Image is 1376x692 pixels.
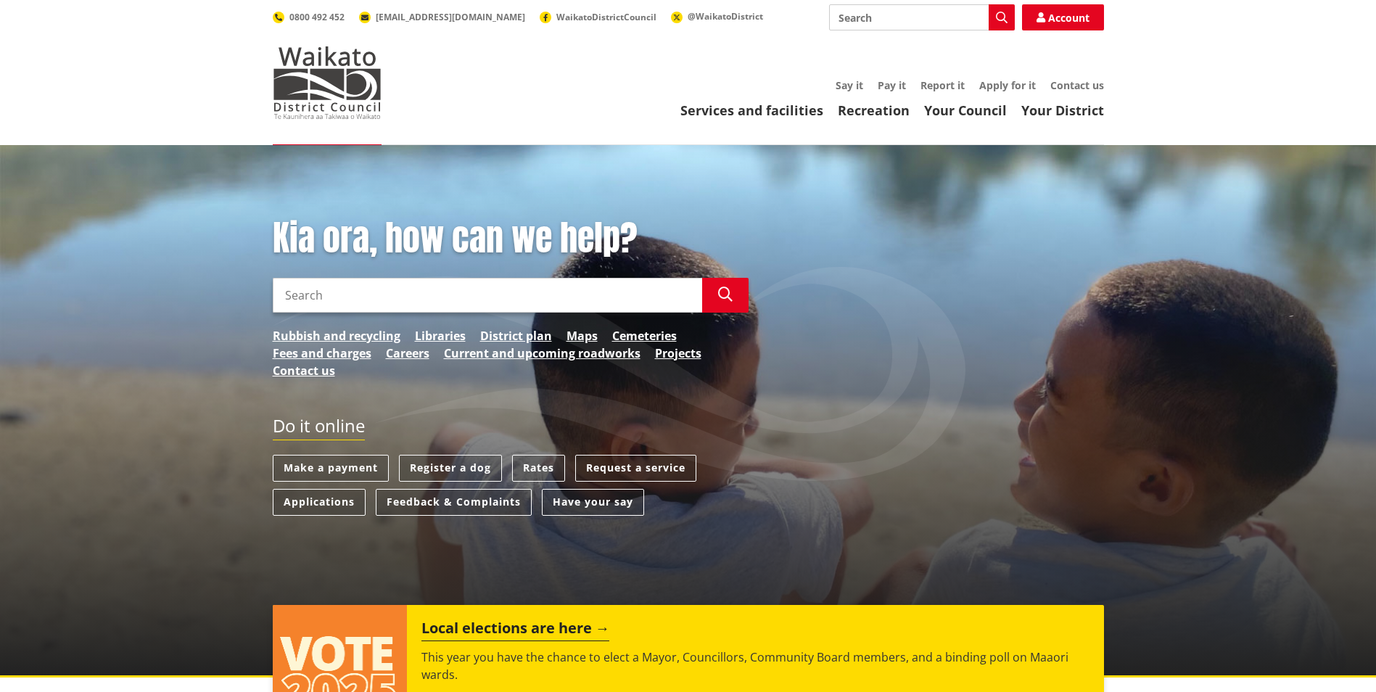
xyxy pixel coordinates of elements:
[512,455,565,482] a: Rates
[273,218,749,260] h1: Kia ora, how can we help?
[1021,102,1104,119] a: Your District
[386,345,429,362] a: Careers
[829,4,1015,30] input: Search input
[421,648,1089,683] p: This year you have the chance to elect a Mayor, Councillors, Community Board members, and a bindi...
[688,10,763,22] span: @WaikatoDistrict
[273,11,345,23] a: 0800 492 452
[289,11,345,23] span: 0800 492 452
[273,278,702,313] input: Search input
[680,102,823,119] a: Services and facilities
[836,78,863,92] a: Say it
[359,11,525,23] a: [EMAIL_ADDRESS][DOMAIN_NAME]
[612,327,677,345] a: Cemeteries
[273,455,389,482] a: Make a payment
[273,489,366,516] a: Applications
[838,102,910,119] a: Recreation
[979,78,1036,92] a: Apply for it
[542,489,644,516] a: Have your say
[273,362,335,379] a: Contact us
[273,416,365,441] h2: Do it online
[1022,4,1104,30] a: Account
[273,345,371,362] a: Fees and charges
[920,78,965,92] a: Report it
[480,327,552,345] a: District plan
[376,489,532,516] a: Feedback & Complaints
[399,455,502,482] a: Register a dog
[1050,78,1104,92] a: Contact us
[556,11,656,23] span: WaikatoDistrictCouncil
[273,46,382,119] img: Waikato District Council - Te Kaunihera aa Takiwaa o Waikato
[567,327,598,345] a: Maps
[924,102,1007,119] a: Your Council
[575,455,696,482] a: Request a service
[415,327,466,345] a: Libraries
[655,345,701,362] a: Projects
[376,11,525,23] span: [EMAIL_ADDRESS][DOMAIN_NAME]
[444,345,640,362] a: Current and upcoming roadworks
[421,619,609,641] h2: Local elections are here
[540,11,656,23] a: WaikatoDistrictCouncil
[273,327,400,345] a: Rubbish and recycling
[878,78,906,92] a: Pay it
[671,10,763,22] a: @WaikatoDistrict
